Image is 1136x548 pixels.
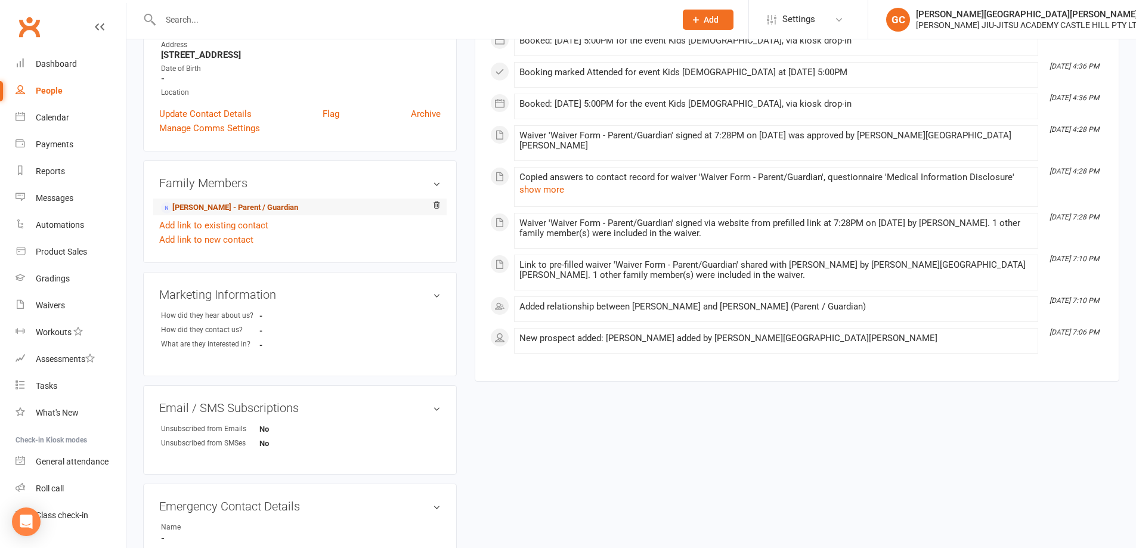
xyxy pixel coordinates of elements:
a: Gradings [16,265,126,292]
div: GC [886,8,910,32]
div: General attendance [36,457,109,466]
i: [DATE] 4:36 PM [1050,94,1099,102]
a: Archive [411,107,441,121]
div: Link to pre-filled waiver 'Waiver Form - Parent/Guardian' shared with [PERSON_NAME] by [PERSON_NA... [519,260,1033,280]
a: Product Sales [16,239,126,265]
div: Calendar [36,113,69,122]
div: Reports [36,166,65,176]
div: Copied answers to contact record for waiver 'Waiver Form - Parent/Guardian', questionnaire 'Medic... [519,172,1033,182]
i: [DATE] 4:28 PM [1050,167,1099,175]
div: How did they contact us? [161,324,259,336]
div: New prospect added: [PERSON_NAME] added by [PERSON_NAME][GEOGRAPHIC_DATA][PERSON_NAME] [519,333,1033,343]
button: show more [519,182,564,197]
div: Tasks [36,381,57,391]
div: People [36,86,63,95]
span: Add [704,15,719,24]
div: What are they interested in? [161,339,259,350]
a: People [16,78,126,104]
a: Calendar [16,104,126,131]
h3: Marketing Information [159,288,441,301]
a: Automations [16,212,126,239]
strong: No [259,439,328,448]
a: [PERSON_NAME] - Parent / Guardian [161,202,298,214]
i: [DATE] 4:36 PM [1050,62,1099,70]
span: Settings [782,6,815,33]
div: Roll call [36,484,64,493]
a: Update Contact Details [159,107,252,121]
a: Dashboard [16,51,126,78]
div: Booked: [DATE] 5:00PM for the event Kids [DEMOGRAPHIC_DATA], via kiosk drop-in [519,36,1033,46]
strong: - [259,340,328,349]
div: Product Sales [36,247,87,256]
h3: Family Members [159,177,441,190]
a: Add link to new contact [159,233,253,247]
div: Messages [36,193,73,203]
i: [DATE] 4:28 PM [1050,125,1099,134]
div: Added relationship between [PERSON_NAME] and [PERSON_NAME] (Parent / Guardian) [519,302,1033,312]
h3: Email / SMS Subscriptions [159,401,441,414]
h3: Emergency Contact Details [159,500,441,513]
div: Workouts [36,327,72,337]
input: Search... [157,11,667,28]
strong: - [259,326,328,335]
strong: - [161,533,441,544]
a: Reports [16,158,126,185]
a: Class kiosk mode [16,502,126,529]
div: Waiver 'Waiver Form - Parent/Guardian' signed at 7:28PM on [DATE] was approved by [PERSON_NAME][G... [519,131,1033,151]
a: Workouts [16,319,126,346]
div: Location [161,87,441,98]
a: Waivers [16,292,126,319]
a: Tasks [16,373,126,400]
div: Assessments [36,354,95,364]
div: Gradings [36,274,70,283]
button: Add [683,10,733,30]
div: What's New [36,408,79,417]
div: Date of Birth [161,63,441,75]
div: Unsubscribed from Emails [161,423,259,435]
i: [DATE] 7:06 PM [1050,328,1099,336]
strong: No [259,425,328,434]
div: Booking marked Attended for event Kids [DEMOGRAPHIC_DATA] at [DATE] 5:00PM [519,67,1033,78]
a: General attendance kiosk mode [16,448,126,475]
div: Name [161,522,259,533]
div: How did they hear about us? [161,310,259,321]
div: Unsubscribed from SMSes [161,438,259,449]
strong: - [259,311,328,320]
i: [DATE] 7:10 PM [1050,296,1099,305]
div: Waivers [36,301,65,310]
strong: - [161,73,441,84]
div: Booked: [DATE] 5:00PM for the event Kids [DEMOGRAPHIC_DATA], via kiosk drop-in [519,99,1033,109]
div: Payments [36,140,73,149]
a: Flag [323,107,339,121]
a: Clubworx [14,12,44,42]
strong: [STREET_ADDRESS] [161,49,441,60]
a: What's New [16,400,126,426]
div: Class check-in [36,510,88,520]
i: [DATE] 7:28 PM [1050,213,1099,221]
div: Dashboard [36,59,77,69]
a: Payments [16,131,126,158]
div: Open Intercom Messenger [12,507,41,536]
div: Automations [36,220,84,230]
a: Roll call [16,475,126,502]
div: Address [161,39,441,51]
i: [DATE] 7:10 PM [1050,255,1099,263]
a: Assessments [16,346,126,373]
a: Messages [16,185,126,212]
div: Waiver 'Waiver Form - Parent/Guardian' signed via website from prefilled link at 7:28PM on [DATE]... [519,218,1033,239]
a: Add link to existing contact [159,218,268,233]
a: Manage Comms Settings [159,121,260,135]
